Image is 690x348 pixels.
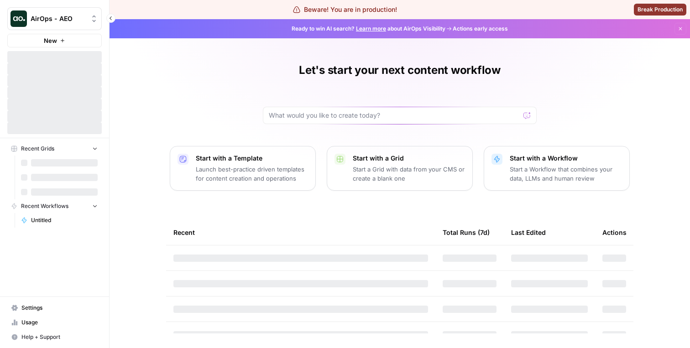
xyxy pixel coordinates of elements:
div: Recent [173,220,428,245]
span: Actions early access [453,25,508,33]
p: Start with a Workflow [510,154,622,163]
button: Start with a TemplateLaunch best-practice driven templates for content creation and operations [170,146,316,191]
a: Usage [7,315,102,330]
a: Learn more [356,25,386,32]
a: Untitled [17,213,102,228]
p: Start a Grid with data from your CMS or create a blank one [353,165,465,183]
button: Start with a GridStart a Grid with data from your CMS or create a blank one [327,146,473,191]
span: Help + Support [21,333,98,341]
span: AirOps - AEO [31,14,86,23]
span: Ready to win AI search? about AirOps Visibility [292,25,445,33]
span: Recent Grids [21,145,54,153]
p: Start with a Template [196,154,308,163]
button: Start with a WorkflowStart a Workflow that combines your data, LLMs and human review [484,146,630,191]
button: Recent Grids [7,142,102,156]
button: Workspace: AirOps - AEO [7,7,102,30]
div: Total Runs (7d) [443,220,490,245]
p: Launch best-practice driven templates for content creation and operations [196,165,308,183]
span: Settings [21,304,98,312]
button: Recent Workflows [7,199,102,213]
div: Actions [602,220,627,245]
button: New [7,34,102,47]
span: Recent Workflows [21,202,68,210]
input: What would you like to create today? [269,111,520,120]
div: Beware! You are in production! [293,5,397,14]
span: Usage [21,318,98,327]
img: AirOps - AEO Logo [10,10,27,27]
div: Last Edited [511,220,546,245]
a: Settings [7,301,102,315]
button: Break Production [634,4,686,16]
button: Help + Support [7,330,102,344]
p: Start with a Grid [353,154,465,163]
span: Untitled [31,216,98,224]
h1: Let's start your next content workflow [299,63,501,78]
p: Start a Workflow that combines your data, LLMs and human review [510,165,622,183]
span: New [44,36,57,45]
span: Break Production [638,5,683,14]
